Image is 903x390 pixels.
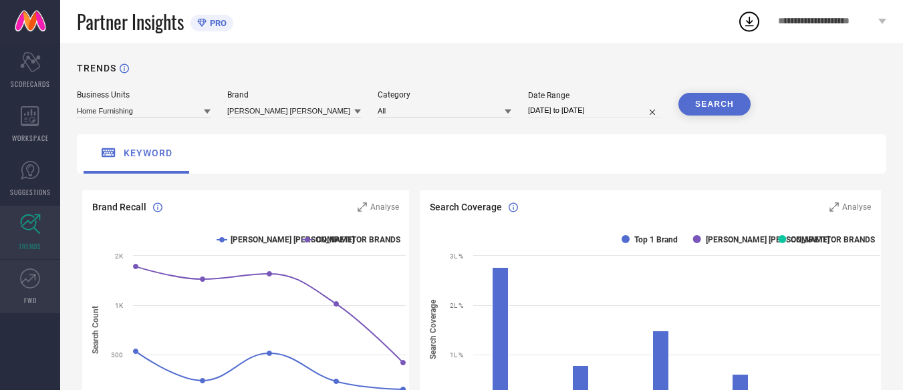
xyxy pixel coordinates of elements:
svg: Zoom [358,202,367,212]
div: Category [378,90,511,100]
span: Analyse [370,202,399,212]
text: [PERSON_NAME] [PERSON_NAME] [231,235,354,244]
div: Open download list [737,9,761,33]
text: COMPETITOR BRANDS [316,235,400,244]
text: 1K [115,302,124,309]
div: Date Range [528,91,662,100]
text: 1L % [450,351,463,359]
text: 3L % [450,252,463,260]
span: FWD [24,295,37,305]
button: SEARCH [678,93,751,116]
svg: Zoom [829,202,839,212]
tspan: Search Coverage [428,300,437,360]
span: PRO [207,18,227,28]
text: 2L % [450,302,463,309]
span: Brand Recall [92,202,146,212]
div: Brand [227,90,361,100]
span: TRENDS [19,241,41,251]
div: Business Units [77,90,211,100]
span: Search Coverage [430,202,502,212]
span: SUGGESTIONS [10,187,51,197]
text: COMPETITOR BRANDS [791,235,875,244]
span: SCORECARDS [11,79,50,89]
text: 500 [111,351,123,359]
text: [PERSON_NAME] [PERSON_NAME] [705,235,829,244]
text: 2K [115,252,124,260]
span: keyword [124,148,172,158]
span: Analyse [842,202,871,212]
span: Partner Insights [77,8,184,35]
h1: TRENDS [77,63,116,73]
span: WORKSPACE [12,133,49,143]
input: Select date range [528,104,662,118]
text: Top 1 Brand [634,235,678,244]
tspan: Search Count [91,306,100,354]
